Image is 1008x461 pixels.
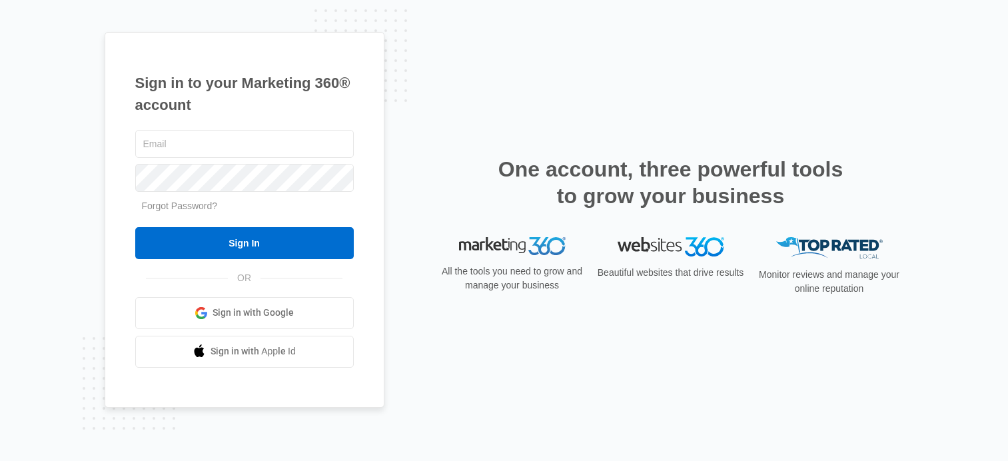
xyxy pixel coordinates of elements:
a: Sign in with Google [135,297,354,329]
img: Websites 360 [618,237,724,256]
span: OR [228,271,260,285]
span: Sign in with Google [213,306,294,320]
span: Sign in with Apple Id [211,344,296,358]
p: Monitor reviews and manage your online reputation [755,268,904,296]
input: Email [135,130,354,158]
p: Beautiful websites that drive results [596,266,746,280]
a: Forgot Password? [142,201,218,211]
h2: One account, three powerful tools to grow your business [494,156,847,209]
input: Sign In [135,227,354,259]
img: Top Rated Local [776,237,883,259]
h1: Sign in to your Marketing 360® account [135,72,354,116]
a: Sign in with Apple Id [135,336,354,368]
img: Marketing 360 [459,237,566,256]
p: All the tools you need to grow and manage your business [438,264,587,292]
